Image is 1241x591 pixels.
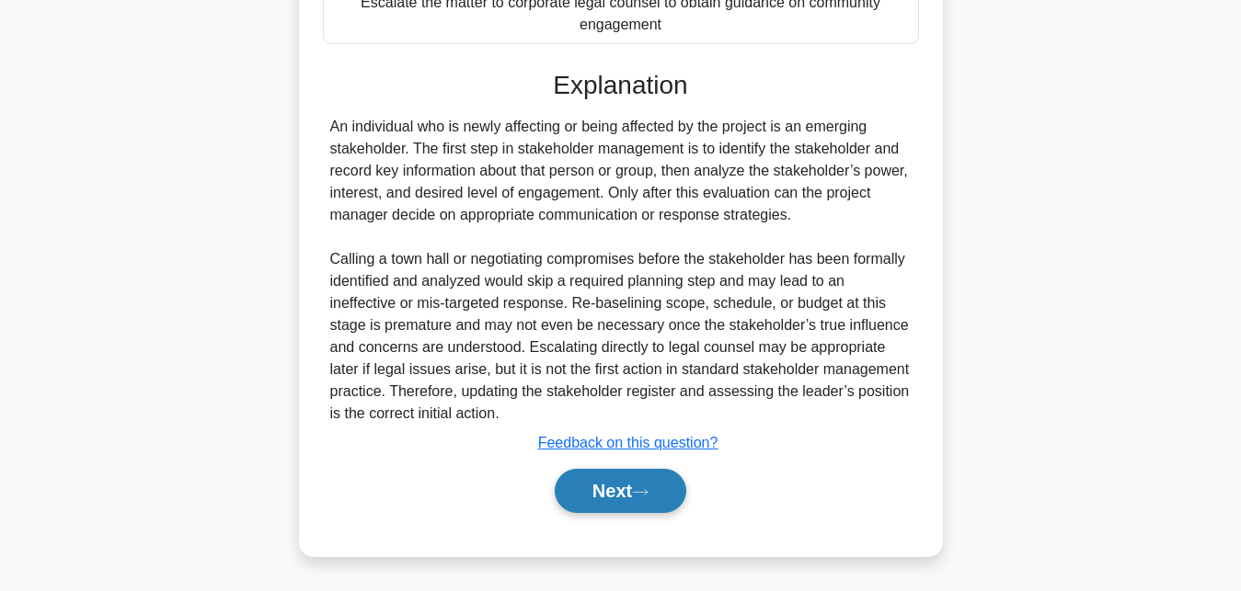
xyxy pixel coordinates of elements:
[334,70,908,101] h3: Explanation
[330,116,912,425] div: An individual who is newly affecting or being affected by the project is an emerging stakeholder....
[538,435,718,450] a: Feedback on this question?
[555,469,686,513] button: Next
